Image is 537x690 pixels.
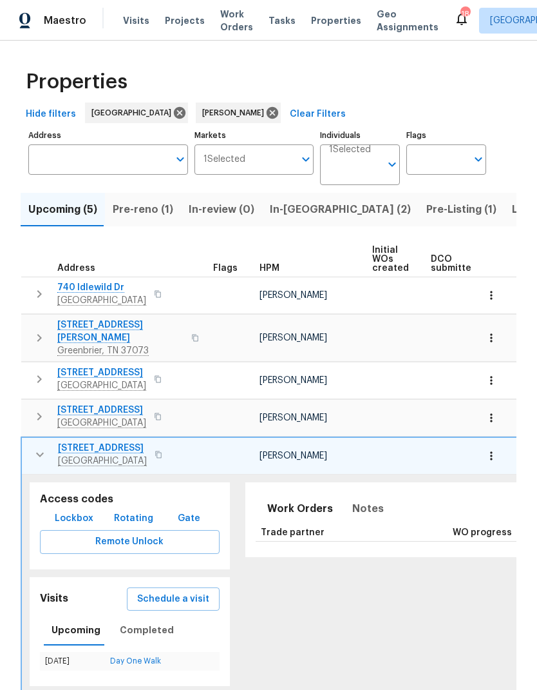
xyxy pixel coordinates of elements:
[203,154,245,165] span: 1 Selected
[194,132,314,139] label: Markets
[453,528,512,537] span: WO progress
[352,500,384,518] span: Notes
[320,132,400,139] label: Individuals
[329,144,371,155] span: 1 Selected
[259,451,327,460] span: [PERSON_NAME]
[259,264,279,273] span: HPM
[426,201,496,219] span: Pre-Listing (1)
[297,150,315,168] button: Open
[259,376,327,385] span: [PERSON_NAME]
[290,106,346,123] span: Clear Filters
[28,132,188,139] label: Address
[168,507,209,531] button: Gate
[270,201,411,219] span: In-[GEOGRAPHIC_DATA] (2)
[109,507,158,531] button: Rotating
[372,246,409,273] span: Initial WOs created
[259,333,327,342] span: [PERSON_NAME]
[40,493,220,506] h5: Access codes
[52,622,100,638] span: Upcoming
[40,652,105,671] td: [DATE]
[44,14,86,27] span: Maestro
[85,103,188,123] div: [GEOGRAPHIC_DATA]
[165,14,205,27] span: Projects
[469,150,487,168] button: Open
[383,155,401,173] button: Open
[196,103,281,123] div: [PERSON_NAME]
[220,8,253,34] span: Work Orders
[137,591,209,607] span: Schedule a visit
[28,201,97,219] span: Upcoming (5)
[213,264,238,273] span: Flags
[460,8,469,21] div: 18
[26,106,76,123] span: Hide filters
[261,528,325,537] span: Trade partner
[173,511,204,527] span: Gate
[26,75,127,88] span: Properties
[406,132,486,139] label: Flags
[259,413,327,422] span: [PERSON_NAME]
[50,507,99,531] button: Lockbox
[120,622,174,638] span: Completed
[113,201,173,219] span: Pre-reno (1)
[40,592,68,606] h5: Visits
[114,511,153,527] span: Rotating
[311,14,361,27] span: Properties
[259,291,327,300] span: [PERSON_NAME]
[50,534,209,550] span: Remote Unlock
[202,106,269,119] span: [PERSON_NAME]
[431,255,477,273] span: DCO submitted
[377,8,438,34] span: Geo Assignments
[57,264,95,273] span: Address
[55,511,93,527] span: Lockbox
[110,657,161,665] a: Day One Walk
[268,16,296,25] span: Tasks
[267,500,333,518] span: Work Orders
[40,530,220,554] button: Remote Unlock
[285,103,351,126] button: Clear Filters
[127,587,220,611] button: Schedule a visit
[171,150,189,168] button: Open
[91,106,176,119] span: [GEOGRAPHIC_DATA]
[189,201,254,219] span: In-review (0)
[123,14,149,27] span: Visits
[21,103,81,126] button: Hide filters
